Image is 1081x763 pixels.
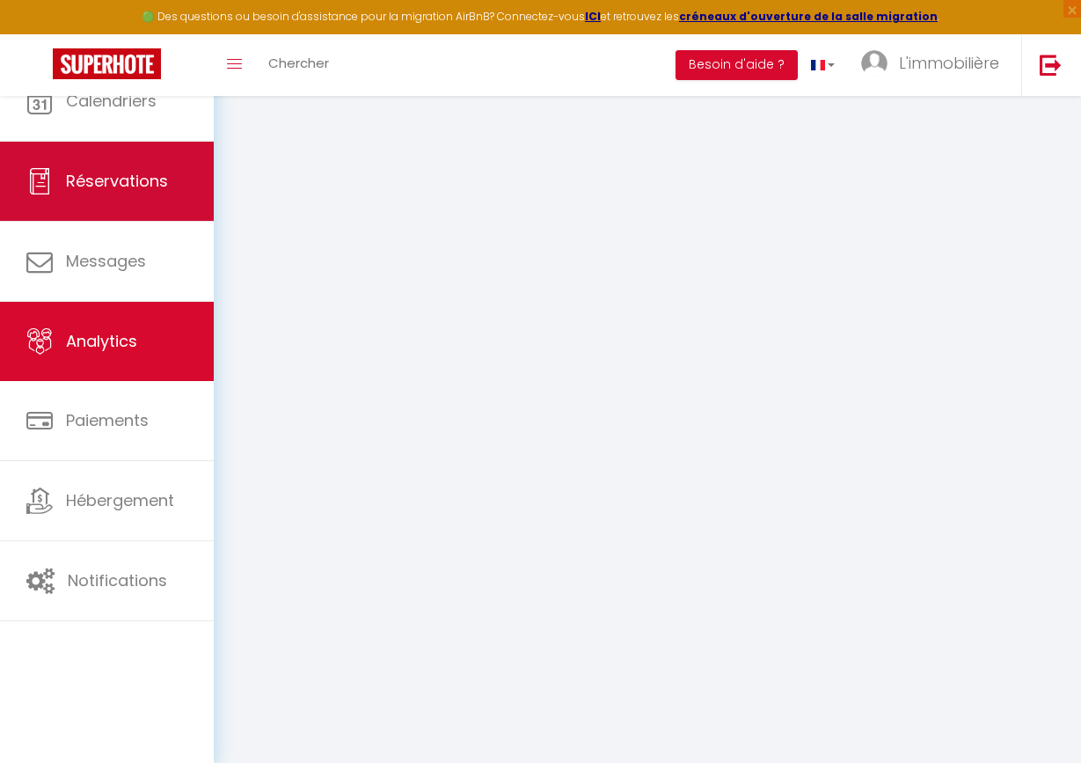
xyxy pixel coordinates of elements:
[53,48,161,79] img: Super Booking
[848,34,1021,96] a: ... L'immobilière
[585,9,601,24] a: ICI
[1040,54,1062,76] img: logout
[66,330,137,352] span: Analytics
[679,9,938,24] a: créneaux d'ouverture de la salle migration
[68,569,167,591] span: Notifications
[899,52,999,74] span: L'immobilière
[268,54,329,72] span: Chercher
[255,34,342,96] a: Chercher
[861,50,887,77] img: ...
[66,489,174,511] span: Hébergement
[14,7,67,60] button: Ouvrir le widget de chat LiveChat
[66,170,168,192] span: Réservations
[676,50,798,80] button: Besoin d'aide ?
[66,90,157,112] span: Calendriers
[66,250,146,272] span: Messages
[1006,684,1068,750] iframe: Chat
[66,409,149,431] span: Paiements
